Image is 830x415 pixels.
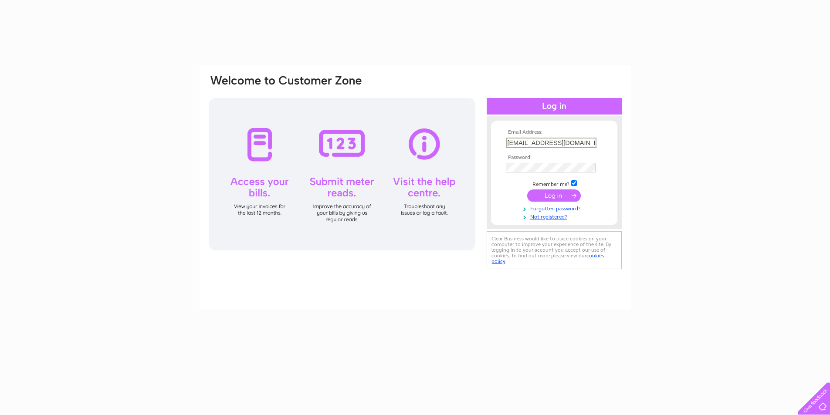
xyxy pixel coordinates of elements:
th: Password: [504,155,605,161]
div: Clear Business would like to place cookies on your computer to improve your experience of the sit... [487,231,622,269]
input: Submit [527,189,581,202]
td: Remember me? [504,179,605,188]
a: cookies policy [491,253,604,264]
th: Email Address: [504,129,605,135]
a: Forgotten password? [506,204,605,212]
a: Not registered? [506,212,605,220]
